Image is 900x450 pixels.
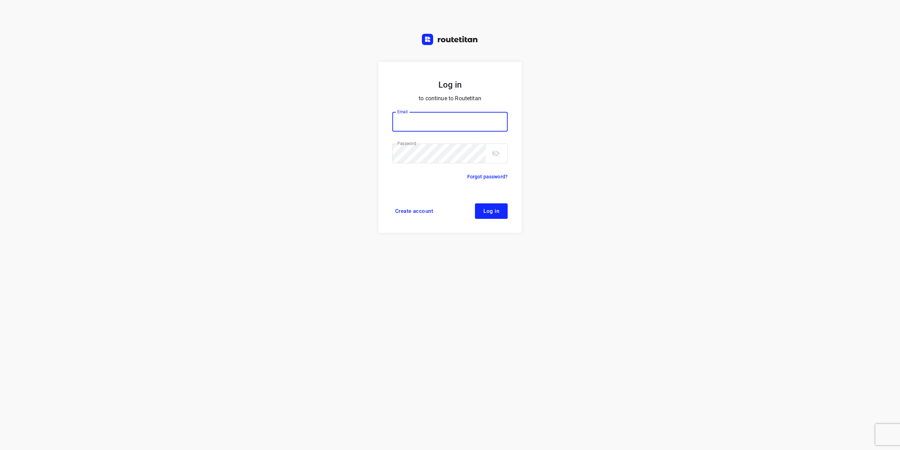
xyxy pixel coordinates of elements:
[422,34,478,47] a: Routetitan
[392,79,508,91] h5: Log in
[392,203,436,219] a: Create account
[475,203,508,219] button: Log in
[483,208,499,214] span: Log in
[489,146,503,160] button: toggle password visibility
[422,34,478,45] img: Routetitan
[392,94,508,103] p: to continue to Routetitan
[467,172,508,181] a: Forgot password?
[395,208,433,214] span: Create account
